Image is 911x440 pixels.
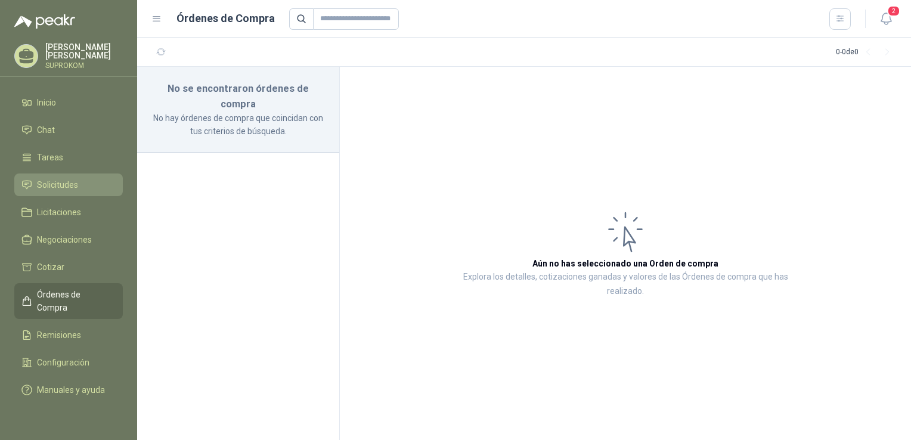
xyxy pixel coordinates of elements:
[14,146,123,169] a: Tareas
[14,379,123,401] a: Manuales y ayuda
[176,10,275,27] h1: Órdenes de Compra
[37,151,63,164] span: Tareas
[45,62,123,69] p: SUPROKOM
[14,256,123,278] a: Cotizar
[37,206,81,219] span: Licitaciones
[37,329,81,342] span: Remisiones
[875,8,897,30] button: 2
[14,351,123,374] a: Configuración
[37,383,105,396] span: Manuales y ayuda
[14,324,123,346] a: Remisiones
[14,201,123,224] a: Licitaciones
[14,173,123,196] a: Solicitudes
[887,5,900,17] span: 2
[151,111,325,138] p: No hay órdenes de compra que coincidan con tus criterios de búsqueda.
[836,43,897,62] div: 0 - 0 de 0
[14,14,75,29] img: Logo peakr
[37,123,55,137] span: Chat
[37,178,78,191] span: Solicitudes
[14,228,123,251] a: Negociaciones
[14,91,123,114] a: Inicio
[37,96,56,109] span: Inicio
[14,283,123,319] a: Órdenes de Compra
[37,356,89,369] span: Configuración
[37,261,64,274] span: Cotizar
[459,270,792,299] p: Explora los detalles, cotizaciones ganadas y valores de las Órdenes de compra que has realizado.
[45,43,123,60] p: [PERSON_NAME] [PERSON_NAME]
[37,288,111,314] span: Órdenes de Compra
[532,257,718,270] h3: Aún no has seleccionado una Orden de compra
[37,233,92,246] span: Negociaciones
[151,81,325,111] h3: No se encontraron órdenes de compra
[14,119,123,141] a: Chat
